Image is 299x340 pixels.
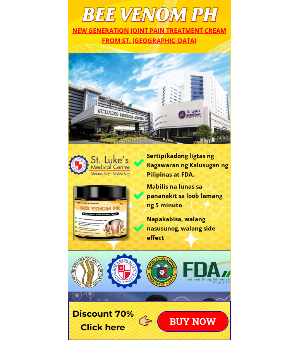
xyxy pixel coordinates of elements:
[72,26,226,45] span: New generation joint pain treatment cream from St. [GEOGRAPHIC_DATA]
[158,312,228,331] p: BUY NOW
[68,307,137,334] h3: Discount 70% Click here
[147,214,231,242] h3: Napakabisa, walang nasusunog, walang side effect
[147,151,233,179] h3: Sertipikadong ligtas ng Kagawaran ng Kalusugan ng Pilipinas at FDA.
[147,182,229,210] h3: Mabilis na lunas sa pananakit sa loob lamang ng 5 minuto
